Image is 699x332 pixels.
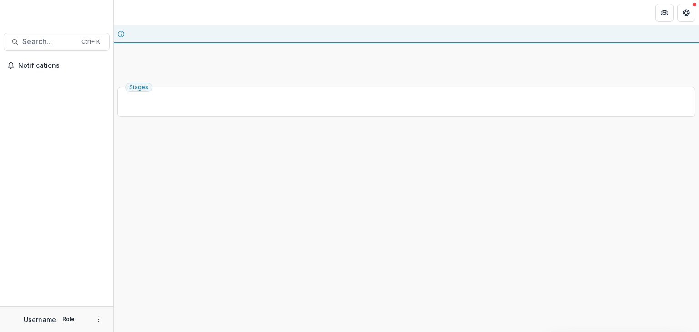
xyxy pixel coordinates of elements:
[655,4,674,22] button: Partners
[677,4,695,22] button: Get Help
[129,84,148,91] span: Stages
[93,314,104,325] button: More
[4,33,110,51] button: Search...
[18,62,106,70] span: Notifications
[80,37,102,47] div: Ctrl + K
[22,37,76,46] span: Search...
[60,315,77,323] p: Role
[4,58,110,73] button: Notifications
[24,315,56,324] p: Username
